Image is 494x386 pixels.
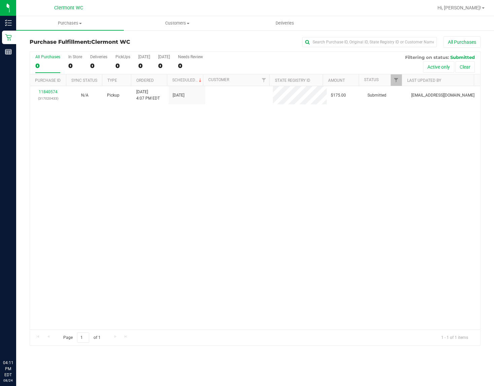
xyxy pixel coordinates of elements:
a: Filter [258,74,269,86]
a: Amount [328,78,345,83]
a: Type [107,78,117,83]
input: 1 [77,332,89,343]
div: 0 [158,62,170,70]
div: 0 [115,62,130,70]
a: Ordered [136,78,154,83]
button: Active only [423,61,454,73]
button: N/A [81,92,89,99]
a: Customers [124,16,232,30]
p: 04:11 PM EDT [3,360,13,378]
span: Hi, [PERSON_NAME]! [437,5,481,10]
div: 0 [90,62,107,70]
inline-svg: Retail [5,34,12,41]
span: Customers [124,20,231,26]
p: 08/24 [3,378,13,383]
h3: Purchase Fulfillment: [30,39,180,45]
span: Pickup [107,92,119,99]
span: Clermont WC [54,5,83,11]
div: [DATE] [158,55,170,59]
inline-svg: Inventory [5,20,12,26]
a: Purchase ID [35,78,61,83]
a: Purchases [16,16,124,30]
a: Sync Status [71,78,97,83]
span: 1 - 1 of 1 items [436,332,473,343]
div: 0 [138,62,150,70]
div: 0 [68,62,82,70]
span: Clermont WC [91,39,130,45]
a: Customer [208,77,229,82]
span: [DATE] [173,92,184,99]
span: [EMAIL_ADDRESS][DOMAIN_NAME] [411,92,474,99]
span: Submitted [450,55,475,60]
div: PickUps [115,55,130,59]
button: All Purchases [444,36,481,48]
span: Not Applicable [81,93,89,98]
p: (317020433) [34,95,63,102]
inline-svg: Reports [5,48,12,55]
a: State Registry ID [275,78,310,83]
div: [DATE] [138,55,150,59]
span: Page of 1 [58,332,106,343]
iframe: Resource center [7,332,27,352]
span: Purchases [16,20,124,26]
div: 0 [178,62,203,70]
div: Deliveries [90,55,107,59]
div: 0 [35,62,60,70]
a: Last Updated By [407,78,441,83]
span: Filtering on status: [405,55,449,60]
div: In Store [68,55,82,59]
a: Scheduled [172,78,203,82]
input: Search Purchase ID, Original ID, State Registry ID or Customer Name... [302,37,437,47]
span: $175.00 [331,92,346,99]
div: Needs Review [178,55,203,59]
a: Status [364,77,379,82]
span: Deliveries [267,20,303,26]
button: Clear [455,61,475,73]
div: All Purchases [35,55,60,59]
a: 11840574 [39,90,58,94]
span: Submitted [367,92,386,99]
a: Deliveries [231,16,339,30]
a: Filter [391,74,402,86]
span: [DATE] 4:07 PM EDT [136,89,160,102]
